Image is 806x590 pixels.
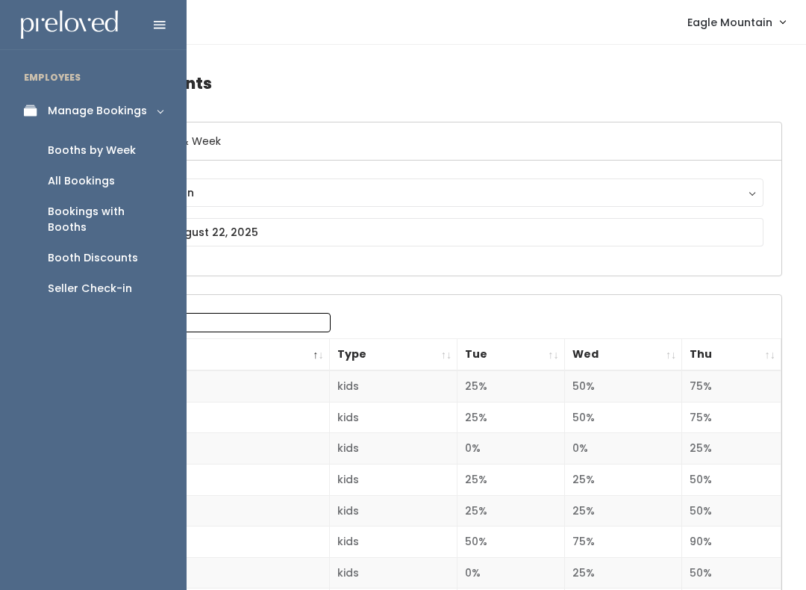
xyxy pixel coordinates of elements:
[48,103,147,119] div: Manage Bookings
[564,557,682,589] td: 25%
[77,402,329,433] td: 2
[329,465,457,496] td: kids
[457,557,565,589] td: 0%
[329,370,457,402] td: kids
[77,370,329,402] td: 1
[329,495,457,527] td: kids
[77,465,329,496] td: 4
[457,527,565,558] td: 50%
[140,313,331,332] input: Search:
[457,402,565,433] td: 25%
[564,465,682,496] td: 25%
[564,433,682,465] td: 0%
[77,557,329,589] td: 7
[95,218,763,246] input: August 16 - August 22, 2025
[86,313,331,332] label: Search:
[329,433,457,465] td: kids
[77,339,329,371] th: Booth Number: activate to sort column descending
[682,557,781,589] td: 50%
[48,143,136,158] div: Booths by Week
[21,10,118,40] img: preloved logo
[682,433,781,465] td: 25%
[109,184,749,201] div: Eagle Mountain
[77,527,329,558] td: 6
[672,6,800,38] a: Eagle Mountain
[329,557,457,589] td: kids
[564,527,682,558] td: 75%
[48,250,138,266] div: Booth Discounts
[682,465,781,496] td: 50%
[329,527,457,558] td: kids
[564,339,682,371] th: Wed: activate to sort column ascending
[77,122,781,161] h6: Select Location & Week
[329,339,457,371] th: Type: activate to sort column ascending
[457,339,565,371] th: Tue: activate to sort column ascending
[682,370,781,402] td: 75%
[48,173,115,189] div: All Bookings
[564,370,682,402] td: 50%
[687,14,772,31] span: Eagle Mountain
[682,402,781,433] td: 75%
[682,495,781,527] td: 50%
[682,527,781,558] td: 90%
[77,495,329,527] td: 5
[76,63,782,104] h4: Booth Discounts
[457,433,565,465] td: 0%
[48,281,132,296] div: Seller Check-in
[95,178,763,207] button: Eagle Mountain
[457,495,565,527] td: 25%
[564,402,682,433] td: 50%
[329,402,457,433] td: kids
[457,465,565,496] td: 25%
[457,370,565,402] td: 25%
[682,339,781,371] th: Thu: activate to sort column ascending
[48,204,163,235] div: Bookings with Booths
[564,495,682,527] td: 25%
[77,433,329,465] td: 3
